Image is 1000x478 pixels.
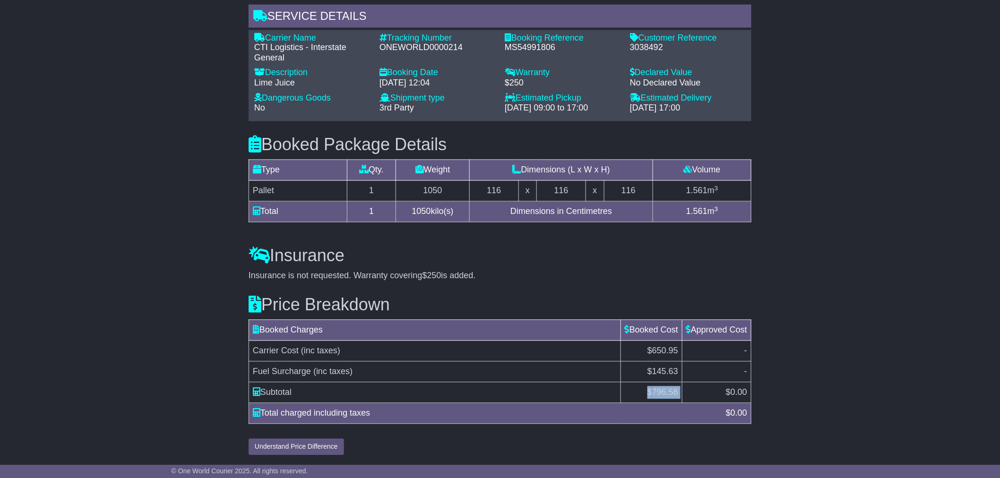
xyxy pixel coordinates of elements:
span: 796.58 [652,388,678,397]
td: Volume [653,160,751,181]
td: Pallet [249,181,347,202]
div: Insurance is not requested. Warranty covering is added. [249,271,751,282]
button: Understand Price Difference [249,439,344,455]
h3: Booked Package Details [249,136,751,154]
div: Booking Reference [505,33,621,43]
div: Carrier Name [254,33,370,43]
td: $ [682,383,751,403]
div: $250 [505,78,621,89]
span: 1.561 [686,207,707,216]
span: $650.95 [647,346,678,356]
div: Declared Value [630,68,746,78]
div: Estimated Pickup [505,94,621,104]
div: Description [254,68,370,78]
div: Shipment type [379,94,495,104]
div: CTI Logistics - Interstate General [254,43,370,63]
span: © One World Courier 2025. All rights reserved. [172,467,308,475]
span: 1.561 [686,186,707,196]
td: kilo(s) [396,202,470,222]
td: 1050 [396,181,470,202]
div: 3038492 [630,43,746,53]
td: Qty. [347,160,396,181]
div: No Declared Value [630,78,746,89]
span: (inc taxes) [301,346,340,356]
td: Booked Cost [621,320,682,341]
h3: Insurance [249,247,751,265]
div: [DATE] 09:00 to 17:00 [505,103,621,114]
td: 1 [347,181,396,202]
div: Dangerous Goods [254,94,370,104]
td: Booked Charges [249,320,621,341]
span: Carrier Cost [253,346,299,356]
td: 116 [537,181,586,202]
span: No [254,103,265,113]
td: Dimensions (L x W x H) [470,160,653,181]
div: Lime Juice [254,78,370,89]
span: Fuel Surcharge [253,367,311,376]
td: 116 [604,181,653,202]
td: Weight [396,160,470,181]
span: - [744,346,747,356]
td: Dimensions in Centimetres [470,202,653,222]
div: [DATE] 17:00 [630,103,746,114]
span: - [744,367,747,376]
span: (inc taxes) [313,367,353,376]
div: Total charged including taxes [248,407,721,420]
div: MS54991806 [505,43,621,53]
div: Estimated Delivery [630,94,746,104]
div: Tracking Number [379,33,495,43]
td: x [518,181,537,202]
div: ONEWORLD0000214 [379,43,495,53]
td: 1 [347,202,396,222]
td: 116 [470,181,519,202]
td: x [586,181,604,202]
span: 3rd Party [379,103,414,113]
span: $145.63 [647,367,678,376]
div: Service Details [249,5,751,30]
td: Subtotal [249,383,621,403]
td: Type [249,160,347,181]
td: Approved Cost [682,320,751,341]
h3: Price Breakdown [249,296,751,315]
span: 0.00 [731,409,747,418]
div: Booking Date [379,68,495,78]
div: $ [721,407,752,420]
td: m [653,202,751,222]
sup: 3 [715,185,718,192]
div: Customer Reference [630,33,746,43]
td: $ [621,383,682,403]
div: [DATE] 12:04 [379,78,495,89]
td: Total [249,202,347,222]
td: m [653,181,751,202]
sup: 3 [715,206,718,213]
span: $250 [422,271,441,281]
div: Warranty [505,68,621,78]
span: 1050 [412,207,431,216]
span: 0.00 [731,388,747,397]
